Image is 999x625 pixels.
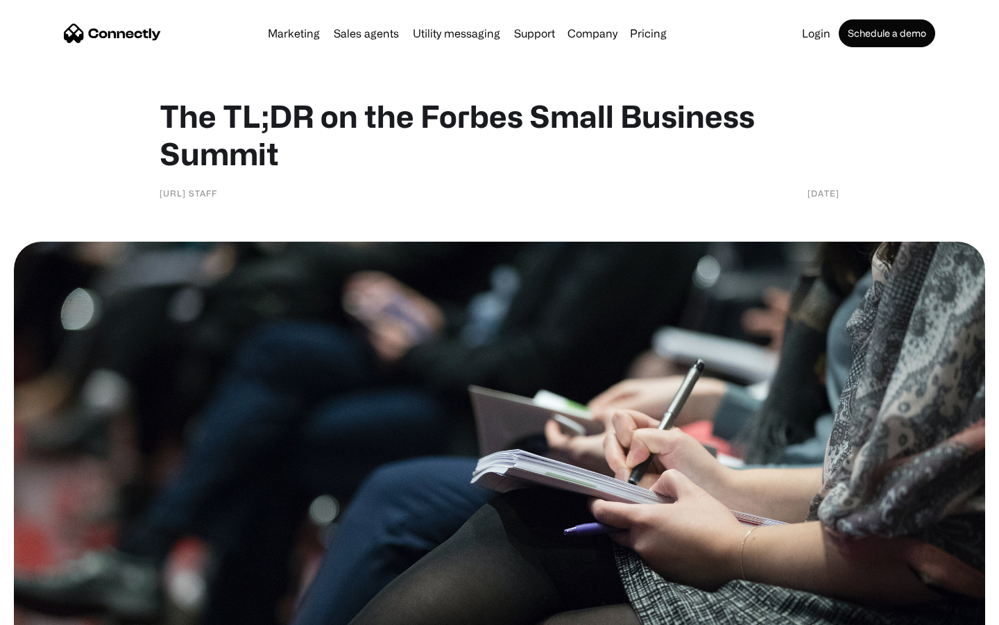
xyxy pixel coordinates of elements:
[808,186,839,200] div: [DATE]
[796,28,836,39] a: Login
[160,97,839,172] h1: The TL;DR on the Forbes Small Business Summit
[14,601,83,620] aside: Language selected: English
[839,19,935,47] a: Schedule a demo
[407,28,506,39] a: Utility messaging
[624,28,672,39] a: Pricing
[28,601,83,620] ul: Language list
[567,24,617,43] div: Company
[509,28,561,39] a: Support
[262,28,325,39] a: Marketing
[328,28,404,39] a: Sales agents
[160,186,217,200] div: [URL] Staff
